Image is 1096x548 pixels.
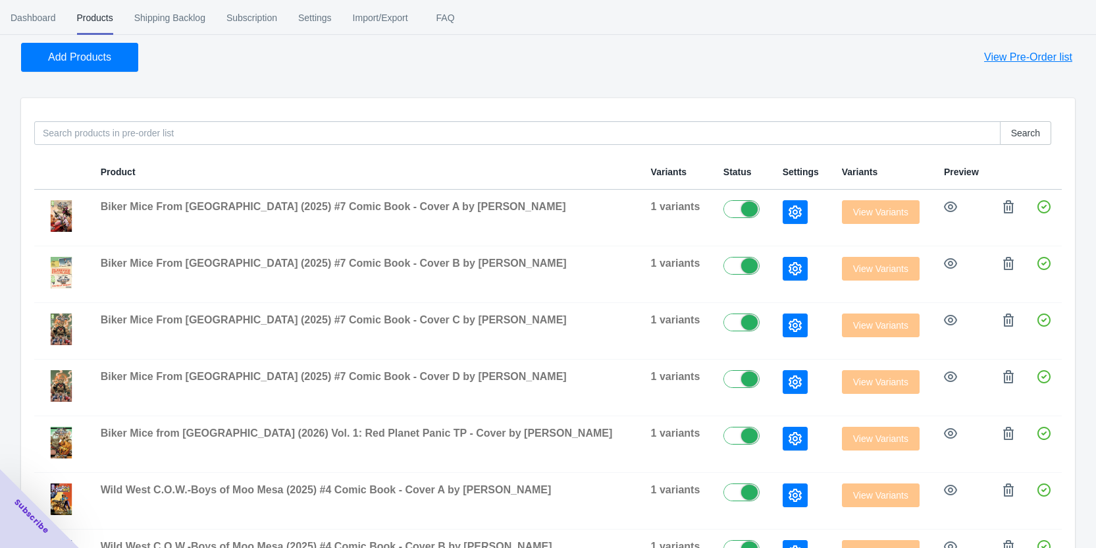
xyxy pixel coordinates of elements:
[944,167,979,177] span: Preview
[45,370,78,402] img: CoverD.png
[134,1,205,35] span: Shipping Backlog
[651,314,700,325] span: 1 variants
[11,1,56,35] span: Dashboard
[651,258,700,269] span: 1 variants
[298,1,332,35] span: Settings
[783,167,819,177] span: Settings
[101,314,567,325] span: Biker Mice From [GEOGRAPHIC_DATA] (2025) #7 Comic Book - Cover C by [PERSON_NAME]
[45,427,78,458] img: V1.png
[101,167,136,177] span: Product
[1011,128,1040,138] span: Search
[48,51,111,64] span: Add Products
[34,121,1001,145] input: Search products in pre-order list
[651,167,687,177] span: Variants
[21,43,138,72] button: Add Products
[651,484,700,495] span: 1 variants
[651,201,700,212] span: 1 variants
[353,1,408,35] span: Import/Export
[723,167,752,177] span: Status
[968,43,1088,72] button: View Pre-Order list
[651,371,700,382] span: 1 variants
[77,1,113,35] span: Products
[651,427,700,439] span: 1 variants
[226,1,277,35] span: Subscription
[45,200,78,232] img: Sample.png
[101,427,613,439] span: Biker Mice from [GEOGRAPHIC_DATA] (2026) Vol. 1: Red Planet Panic TP - Cover by [PERSON_NAME]
[12,497,51,536] span: Subscribe
[101,371,567,382] span: Biker Mice From [GEOGRAPHIC_DATA] (2025) #7 Comic Book - Cover D by [PERSON_NAME]
[45,314,78,345] img: CoverC.png
[1000,121,1051,145] button: Search
[842,167,877,177] span: Variants
[45,257,78,288] img: CoverB.png
[101,258,567,269] span: Biker Mice From [GEOGRAPHIC_DATA] (2025) #7 Comic Book - Cover B by [PERSON_NAME]
[101,201,566,212] span: Biker Mice From [GEOGRAPHIC_DATA] (2025) #7 Comic Book - Cover A by [PERSON_NAME]
[984,51,1072,64] span: View Pre-Order list
[429,1,462,35] span: FAQ
[101,484,552,495] span: Wild West C.O.W.-Boys of Moo Mesa (2025) #4 Comic Book - Cover A by [PERSON_NAME]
